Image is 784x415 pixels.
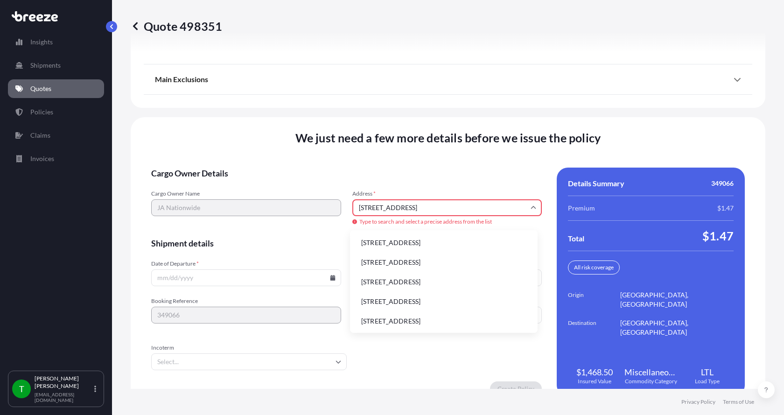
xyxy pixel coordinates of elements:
[30,131,50,140] p: Claims
[8,56,104,75] a: Shipments
[717,204,734,213] span: $1.47
[35,392,92,403] p: [EMAIL_ADDRESS][DOMAIN_NAME]
[352,218,542,225] span: Type to search and select a precise address from the list
[155,68,741,91] div: Main Exclusions
[354,293,534,310] li: [STREET_ADDRESS]
[576,366,613,378] span: $1,468.50
[151,190,341,197] span: Cargo Owner Name
[702,228,734,243] span: $1.47
[620,290,734,309] span: [GEOGRAPHIC_DATA], [GEOGRAPHIC_DATA]
[568,179,624,188] span: Details Summary
[568,204,595,213] span: Premium
[354,312,534,330] li: [STREET_ADDRESS]
[568,260,620,274] div: All risk coverage
[568,290,620,309] span: Origin
[695,378,720,385] span: Load Type
[151,260,341,267] span: Date of Departure
[620,318,734,337] span: [GEOGRAPHIC_DATA], [GEOGRAPHIC_DATA]
[35,375,92,390] p: [PERSON_NAME] [PERSON_NAME]
[151,353,347,370] input: Select...
[19,384,24,394] span: T
[625,378,677,385] span: Commodity Category
[8,149,104,168] a: Invoices
[578,378,611,385] span: Insured Value
[8,103,104,121] a: Policies
[352,190,542,197] span: Address
[681,398,715,406] a: Privacy Policy
[354,273,534,291] li: [STREET_ADDRESS]
[151,297,341,305] span: Booking Reference
[568,234,584,243] span: Total
[711,179,734,188] span: 349066
[497,384,534,394] p: Create Policy
[295,130,601,145] span: We just need a few more details before we issue the policy
[568,318,620,337] span: Destination
[30,154,54,163] p: Invoices
[352,199,542,216] input: Cargo owner address
[155,75,208,84] span: Main Exclusions
[151,307,341,324] input: Your internal reference
[624,366,677,378] span: Miscellaneous Manufactured Articles
[30,84,51,93] p: Quotes
[151,238,542,249] span: Shipment details
[151,168,542,179] span: Cargo Owner Details
[30,37,53,47] p: Insights
[8,126,104,145] a: Claims
[701,366,714,378] span: LTL
[151,344,347,352] span: Incoterm
[8,79,104,98] a: Quotes
[30,61,61,70] p: Shipments
[723,398,754,406] a: Terms of Use
[30,107,53,117] p: Policies
[490,381,542,396] button: Create Policy
[8,33,104,51] a: Insights
[354,253,534,271] li: [STREET_ADDRESS]
[151,269,341,286] input: mm/dd/yyyy
[131,19,222,34] p: Quote 498351
[354,234,534,252] li: [STREET_ADDRESS]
